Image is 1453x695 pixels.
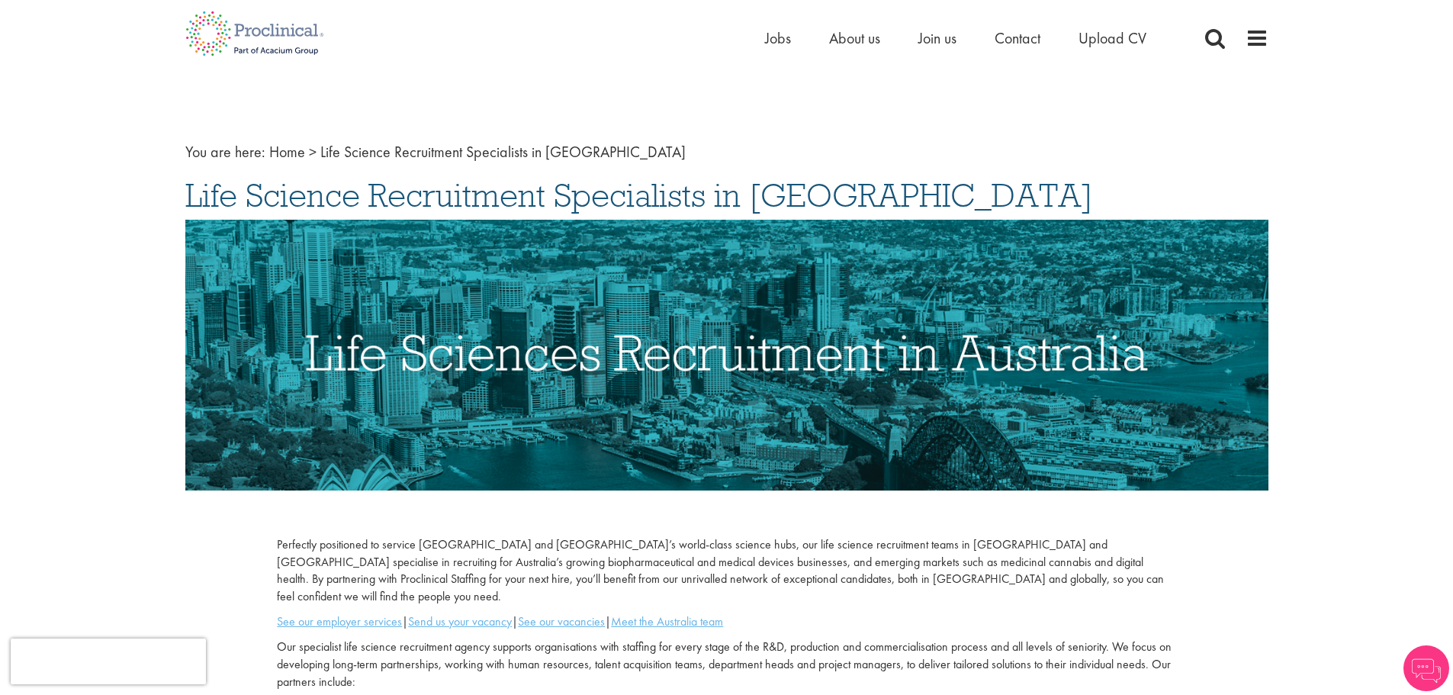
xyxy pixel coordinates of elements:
[829,28,880,48] a: About us
[277,639,1175,691] p: Our specialist life science recruitment agency supports organisations with staffing for every sta...
[611,613,723,629] a: Meet the Australia team
[277,613,402,629] a: See our employer services
[277,613,1175,631] p: | | |
[918,28,956,48] a: Join us
[11,639,206,684] iframe: reCAPTCHA
[185,220,1268,491] img: Life Sciences Recruitment in Australia
[309,142,317,162] span: >
[185,175,1093,216] span: Life Science Recruitment Specialists in [GEOGRAPHIC_DATA]
[408,613,512,629] a: Send us your vacancy
[185,142,265,162] span: You are here:
[1403,645,1449,691] img: Chatbot
[1078,28,1146,48] a: Upload CV
[320,142,686,162] span: Life Science Recruitment Specialists in [GEOGRAPHIC_DATA]
[277,536,1175,606] p: Perfectly positioned to service [GEOGRAPHIC_DATA] and [GEOGRAPHIC_DATA]’s world-class science hub...
[518,613,605,629] a: See our vacancies
[269,142,305,162] a: breadcrumb link
[995,28,1040,48] a: Contact
[765,28,791,48] a: Jobs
